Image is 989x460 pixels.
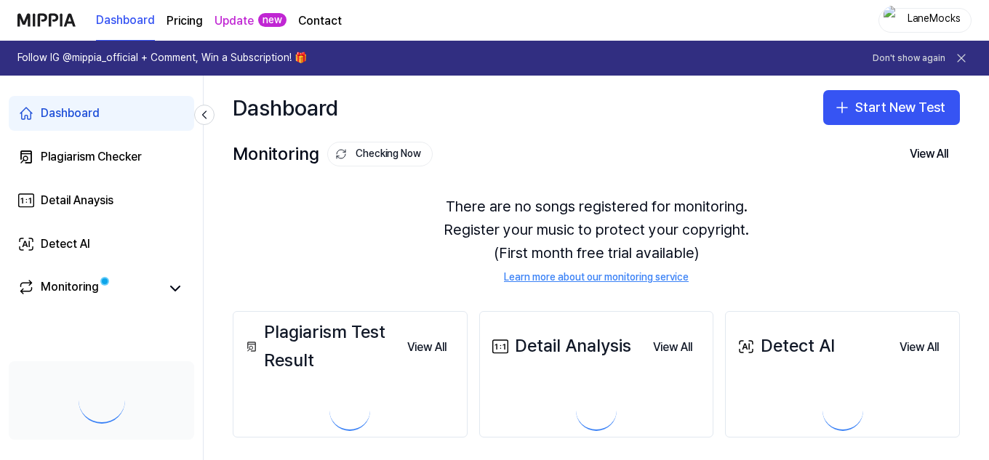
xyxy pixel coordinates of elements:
[905,12,962,28] div: LaneMocks
[167,12,203,30] a: Pricing
[878,8,972,33] button: profileLaneMocks
[734,332,835,360] div: Detect AI
[641,333,704,362] button: View All
[823,90,960,125] button: Start New Test
[242,318,396,374] div: Plagiarism Test Result
[327,142,433,166] button: Checking Now
[96,1,155,41] a: Dashboard
[215,12,254,30] a: Update
[9,96,194,131] a: Dashboard
[898,140,960,169] button: View All
[9,140,194,174] a: Plagiarism Checker
[233,90,338,125] div: Dashboard
[17,51,307,65] h1: Follow IG @mippia_official + Comment, Win a Subscription! 🎁
[396,331,458,362] a: View All
[41,192,113,209] div: Detail Anaysis
[41,235,90,253] div: Detect AI
[41,105,100,122] div: Dashboard
[233,140,433,168] div: Monitoring
[489,332,631,360] div: Detail Analysis
[298,12,342,30] a: Contact
[9,183,194,218] a: Detail Anaysis
[9,227,194,262] a: Detect AI
[888,331,950,362] a: View All
[41,148,142,166] div: Plagiarism Checker
[233,177,960,302] div: There are no songs registered for monitoring. Register your music to protect your copyright. (Fir...
[884,6,901,35] img: profile
[888,333,950,362] button: View All
[396,333,458,362] button: View All
[641,331,704,362] a: View All
[873,52,945,65] button: Don't show again
[41,278,99,299] div: Monitoring
[17,278,159,299] a: Monitoring
[504,270,689,285] a: Learn more about our monitoring service
[258,13,287,28] div: new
